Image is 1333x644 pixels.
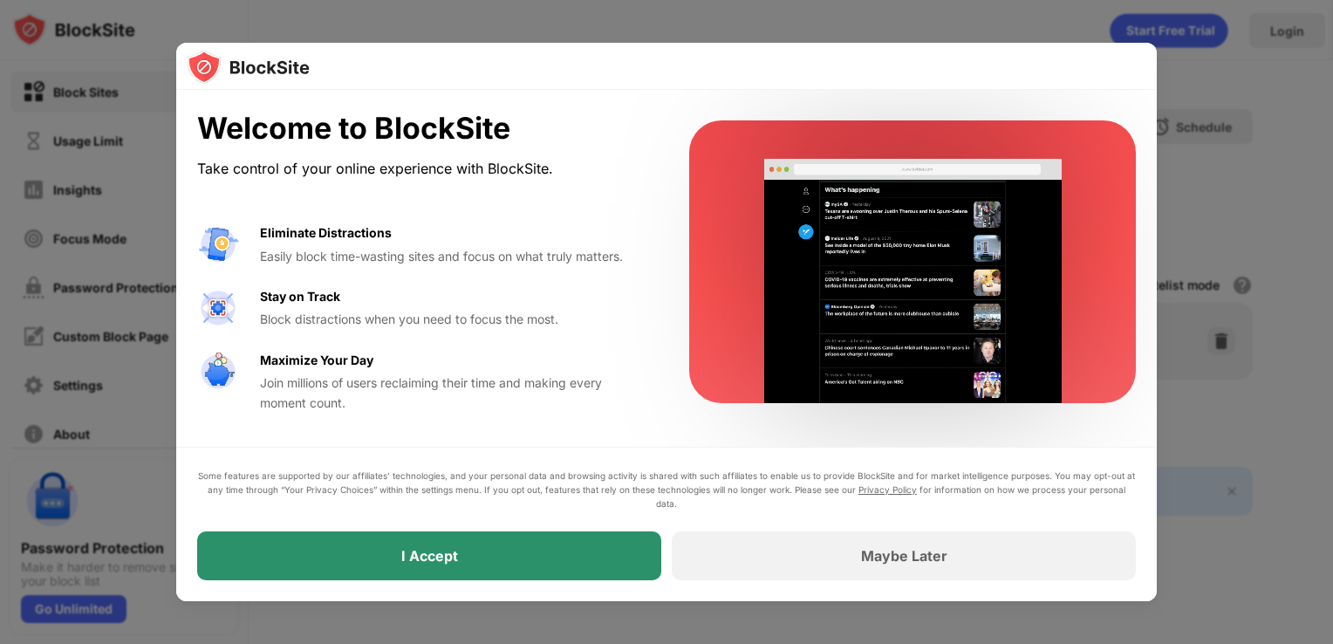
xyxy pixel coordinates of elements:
[260,223,392,243] div: Eliminate Distractions
[260,351,373,370] div: Maximize Your Day
[260,310,647,329] div: Block distractions when you need to focus the most.
[858,484,917,495] a: Privacy Policy
[187,50,310,85] img: logo-blocksite.svg
[974,17,1316,254] iframe: Sign in with Google Dialogue
[197,287,239,329] img: value-focus.svg
[260,373,647,413] div: Join millions of users reclaiming their time and making every moment count.
[197,469,1136,510] div: Some features are supported by our affiliates’ technologies, and your personal data and browsing ...
[197,156,647,182] div: Take control of your online experience with BlockSite.
[260,247,647,266] div: Easily block time-wasting sites and focus on what truly matters.
[861,547,947,565] div: Maybe Later
[260,287,340,306] div: Stay on Track
[197,223,239,265] img: value-avoid-distractions.svg
[197,351,239,393] img: value-safe-time.svg
[197,111,647,147] div: Welcome to BlockSite
[401,547,458,565] div: I Accept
